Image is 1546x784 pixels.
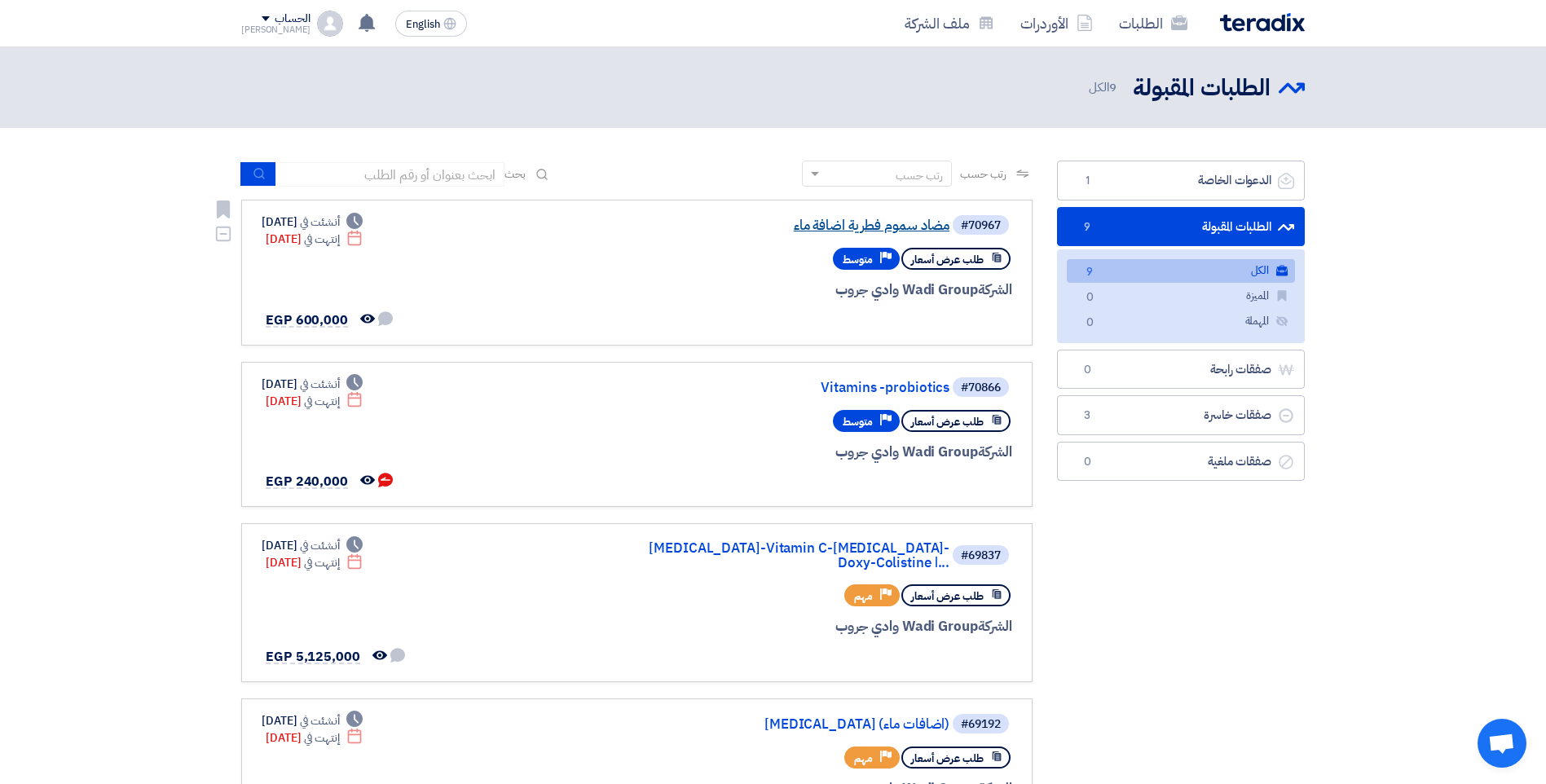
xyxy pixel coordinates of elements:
[1007,4,1106,42] a: الأوردرات
[317,11,343,37] img: profile_test.png
[304,393,339,410] span: إنتهت في
[1080,315,1099,332] span: 0
[843,414,873,429] span: متوسط
[266,311,348,330] span: EGP 600,000
[1077,173,1097,189] span: 1
[623,218,949,233] a: مضاد سموم فطرية اضافة ماء
[911,751,984,766] span: طلب عرض أسعار
[395,11,467,37] button: English
[1089,78,1120,97] span: الكل
[1220,13,1305,32] img: Teradix logo
[1077,407,1097,424] span: 3
[262,376,363,393] div: [DATE]
[1077,219,1097,236] span: 9
[911,588,984,604] span: طلب عرض أسعار
[1077,362,1097,378] span: 0
[262,712,363,729] div: [DATE]
[1057,395,1305,435] a: صفقات خاسرة3
[911,252,984,267] span: طلب عرض أسعار
[304,231,339,248] span: إنتهت في
[300,376,339,393] span: أنشئت في
[978,280,1013,300] span: الشركة
[504,165,526,183] span: بحث
[1057,207,1305,247] a: الطلبات المقبولة9
[620,442,1012,463] div: Wadi Group وادي جروب
[275,12,310,26] div: الحساب
[1067,310,1295,333] a: المهملة
[623,541,949,570] a: [MEDICAL_DATA]-Vitamin C-[MEDICAL_DATA]-Doxy-Colistine ا...
[1080,264,1099,281] span: 9
[266,231,363,248] div: [DATE]
[1478,719,1526,768] a: Open chat
[266,647,360,667] span: EGP 5,125,000
[276,162,504,187] input: ابحث بعنوان أو رقم الطلب
[620,616,1012,637] div: Wadi Group وادي جروب
[1080,289,1099,306] span: 0
[304,554,339,571] span: إنتهت في
[1057,161,1305,200] a: الدعوات الخاصة1
[892,4,1007,42] a: ملف الشركة
[1057,350,1305,390] a: صفقات رابحة0
[854,588,873,604] span: مهم
[896,167,943,184] div: رتب حسب
[304,729,339,747] span: إنتهت في
[241,25,311,34] div: [PERSON_NAME]
[961,220,1001,231] div: #70967
[623,717,949,732] a: [MEDICAL_DATA] (اضافات ماء)
[1109,78,1117,96] span: 9
[978,616,1013,636] span: الشركة
[961,550,1001,562] div: #69837
[300,537,339,554] span: أنشئت في
[1067,284,1295,308] a: المميزة
[1106,4,1200,42] a: الطلبات
[406,19,440,30] span: English
[960,165,1006,183] span: رتب حسب
[266,729,363,747] div: [DATE]
[266,393,363,410] div: [DATE]
[300,214,339,231] span: أنشئت في
[1077,454,1097,470] span: 0
[266,554,363,571] div: [DATE]
[266,472,348,491] span: EGP 240,000
[911,414,984,429] span: طلب عرض أسعار
[961,382,1001,394] div: #70866
[854,751,873,766] span: مهم
[623,381,949,395] a: Vitamins -probiotics
[300,712,339,729] span: أنشئت في
[961,719,1001,730] div: #69192
[262,537,363,554] div: [DATE]
[1133,73,1271,104] h2: الطلبات المقبولة
[1067,259,1295,283] a: الكل
[1057,442,1305,482] a: صفقات ملغية0
[978,442,1013,462] span: الشركة
[620,280,1012,301] div: Wadi Group وادي جروب
[843,252,873,267] span: متوسط
[262,214,363,231] div: [DATE]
